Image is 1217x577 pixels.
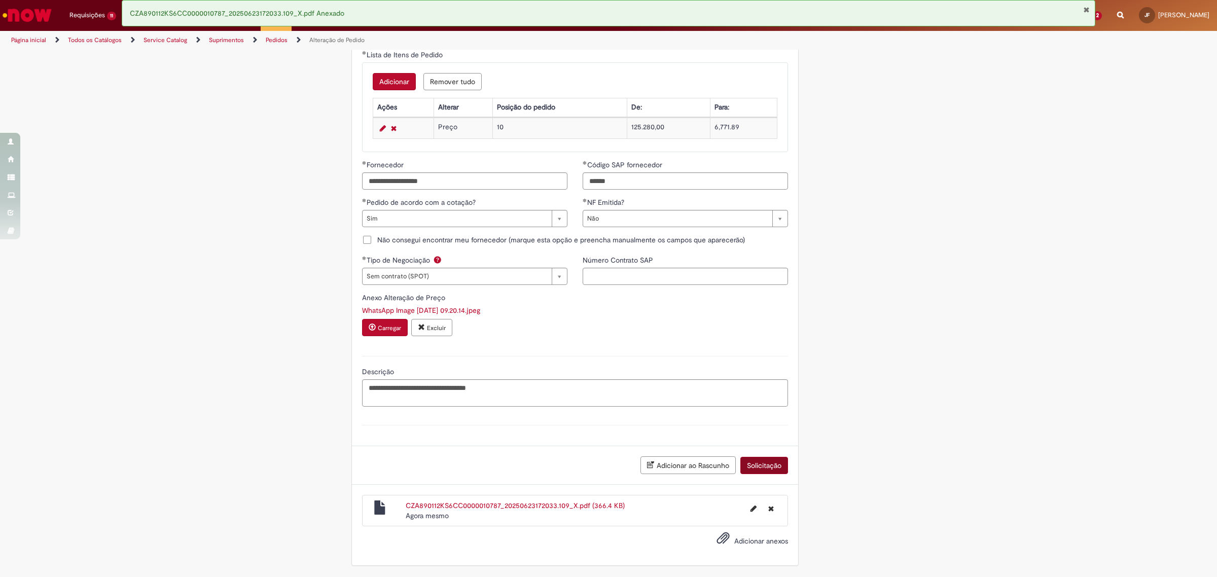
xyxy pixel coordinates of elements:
[309,36,365,44] a: Alteração de Pedido
[373,98,434,117] th: Ações
[744,500,763,517] button: Editar nome de arquivo CZA890112KS6CC0000010787_20250623172033.109_X.pdf
[583,161,587,165] span: Obrigatório Preenchido
[493,98,627,117] th: Posição do pedido
[710,98,777,117] th: Para:
[144,36,187,44] a: Service Catalog
[1,5,53,25] img: ServiceNow
[8,31,804,50] ul: Trilhas de página
[587,198,626,207] span: NF Emitida?
[69,10,105,20] span: Requisições
[377,235,745,245] span: Não consegui encontrar meu fornecedor (marque esta opção e preencha manualmente os campos que apa...
[1083,6,1090,14] button: Fechar Notificação
[378,324,401,332] small: Carregar
[362,379,788,407] textarea: Descrição
[107,12,116,20] span: 11
[583,172,788,190] input: Código SAP fornecedor
[373,73,416,90] button: Add a row for Lista de Itens de Pedido
[362,161,367,165] span: Obrigatório Preenchido
[710,118,777,139] td: 6,771.89
[11,36,46,44] a: Página inicial
[266,36,288,44] a: Pedidos
[367,210,547,227] span: Sim
[583,198,587,202] span: Obrigatório Preenchido
[432,256,444,264] span: Ajuda para Tipo de Negociação
[714,529,732,552] button: Adicionar anexos
[734,536,788,546] span: Adicionar anexos
[583,268,788,285] input: Número Contrato SAP
[388,122,399,134] a: Remover linha 1
[406,511,449,520] span: Agora mesmo
[362,198,367,202] span: Obrigatório Preenchido
[377,122,388,134] a: Editar Linha 1
[362,51,367,55] span: Obrigatório Preenchido
[1093,11,1102,20] span: 2
[423,73,482,90] button: Remove all rows for Lista de Itens de Pedido
[411,319,452,336] button: Excluir anexo WhatsApp Image 2025-08-29 at 09.20.14.jpeg
[583,256,655,265] span: Número Contrato SAP
[130,9,344,18] span: CZA890112KS6CC0000010787_20250623172033.109_X.pdf Anexado
[362,172,567,190] input: Fornecedor
[362,293,447,302] span: Anexo Alteração de Preço
[367,50,445,59] span: Lista de Itens de Pedido
[627,98,710,117] th: De:
[367,160,406,169] span: Fornecedor
[434,118,493,139] td: Preço
[762,500,780,517] button: Excluir CZA890112KS6CC0000010787_20250623172033.109_X.pdf
[362,319,408,336] button: Carregar anexo de Anexo Alteração de Preço
[587,160,664,169] span: Somente leitura - Código SAP fornecedor
[1144,12,1150,18] span: JF
[740,457,788,474] button: Solicitação
[68,36,122,44] a: Todos os Catálogos
[587,210,767,227] span: Não
[362,256,367,260] span: Obrigatório Preenchido
[367,268,547,284] span: Sem contrato (SPOT)
[627,118,710,139] td: 125.280,00
[367,198,478,207] span: Pedido de acordo com a cotação?
[362,306,480,315] a: Download de WhatsApp Image 2025-08-29 at 09.20.14.jpeg
[362,367,396,376] span: Descrição
[427,324,446,332] small: Excluir
[406,501,625,510] a: CZA890112KS6CC0000010787_20250623172033.109_X.pdf (366.4 KB)
[493,118,627,139] td: 10
[406,511,449,520] time: 29/08/2025 09:23:12
[367,256,432,265] span: Tipo de Negociação
[640,456,736,474] button: Adicionar ao Rascunho
[209,36,244,44] a: Suprimentos
[434,98,493,117] th: Alterar
[1158,11,1209,19] span: [PERSON_NAME]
